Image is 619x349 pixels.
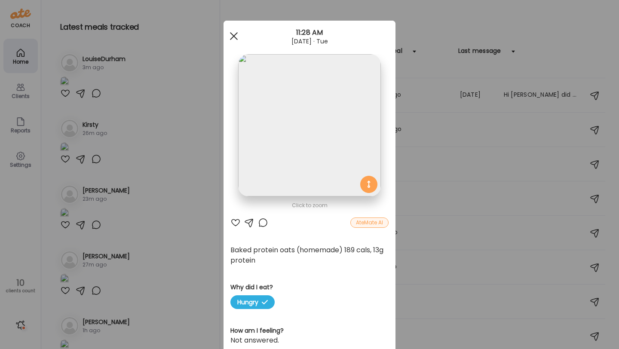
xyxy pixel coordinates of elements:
[230,335,389,346] div: Not answered.
[230,295,275,309] span: Hungry
[230,283,389,292] h3: Why did I eat?
[230,326,389,335] h3: How am I feeling?
[230,245,389,266] div: Baked protein oats (homemade) 189 cals, 13g protein
[224,38,395,45] div: [DATE] · Tue
[350,217,389,228] div: AteMate AI
[238,54,380,196] img: images%2FvpbmLMGCmDVsOUR63jGeboT893F3%2FxnZR6apkOzRkUQ7nkokm%2FxoZM92anB41X79iyJdP5_1080
[230,200,389,211] div: Click to zoom
[224,28,395,38] div: 11:28 AM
